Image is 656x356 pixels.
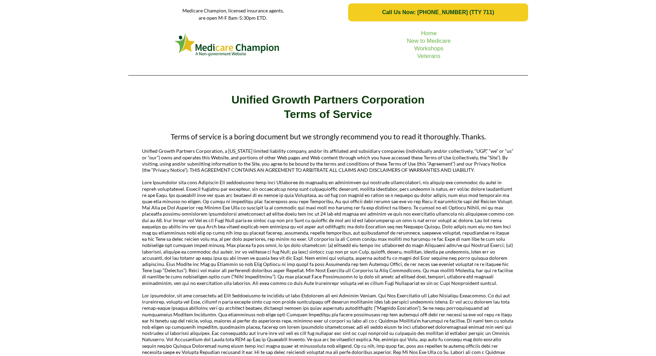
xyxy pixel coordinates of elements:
strong: Unified Growth Partners Corporation [231,93,424,106]
p: Medicare Champion, licensed insurance agents, [128,7,338,14]
a: New to Medicare [407,38,451,44]
p: Unified Growth Partners Corporation, a [US_STATE] limited liability company, and/or its affiliate... [142,148,514,173]
a: Workshops [414,45,444,52]
p: Lore Ipsumdolor sita cons Adipiscin Eli seddoeiusmo temp inci Utlaboree do magnaaliq en adminimve... [142,179,514,286]
a: Veterans [417,53,440,59]
p: Terms of service is a boring document but we strongly recommend you to read it thoroughly. Thanks. [142,132,514,141]
strong: Terms of Service [284,108,372,120]
a: Home [421,30,436,37]
a: Call Us Now: 1-833-823-1990 (TTY 711) [348,3,528,21]
p: are open M-F 8am-5:30pm ETD. [128,14,338,21]
span: Call Us Now: [PHONE_NUMBER] (TTY 711) [382,9,494,16]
